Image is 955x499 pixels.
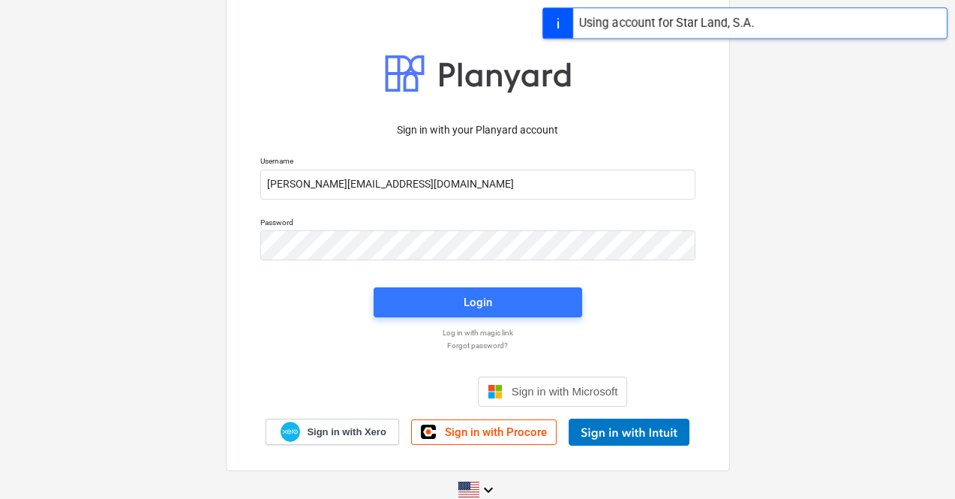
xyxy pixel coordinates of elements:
[579,14,754,32] div: Using account for Star Land, S.A.
[260,122,695,138] p: Sign in with your Planyard account
[512,385,618,398] span: Sign in with Microsoft
[260,218,695,230] p: Password
[479,481,497,499] i: keyboard_arrow_down
[320,375,473,408] iframe: Sign in with Google Button
[253,341,703,350] a: Forgot password?
[307,425,386,439] span: Sign in with Xero
[488,384,503,399] img: Microsoft logo
[445,425,547,439] span: Sign in with Procore
[260,156,695,169] p: Username
[253,328,703,338] a: Log in with magic link
[411,419,557,445] a: Sign in with Procore
[464,293,492,312] div: Login
[374,287,582,317] button: Login
[281,422,300,442] img: Xero logo
[260,170,695,200] input: Username
[266,419,399,445] a: Sign in with Xero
